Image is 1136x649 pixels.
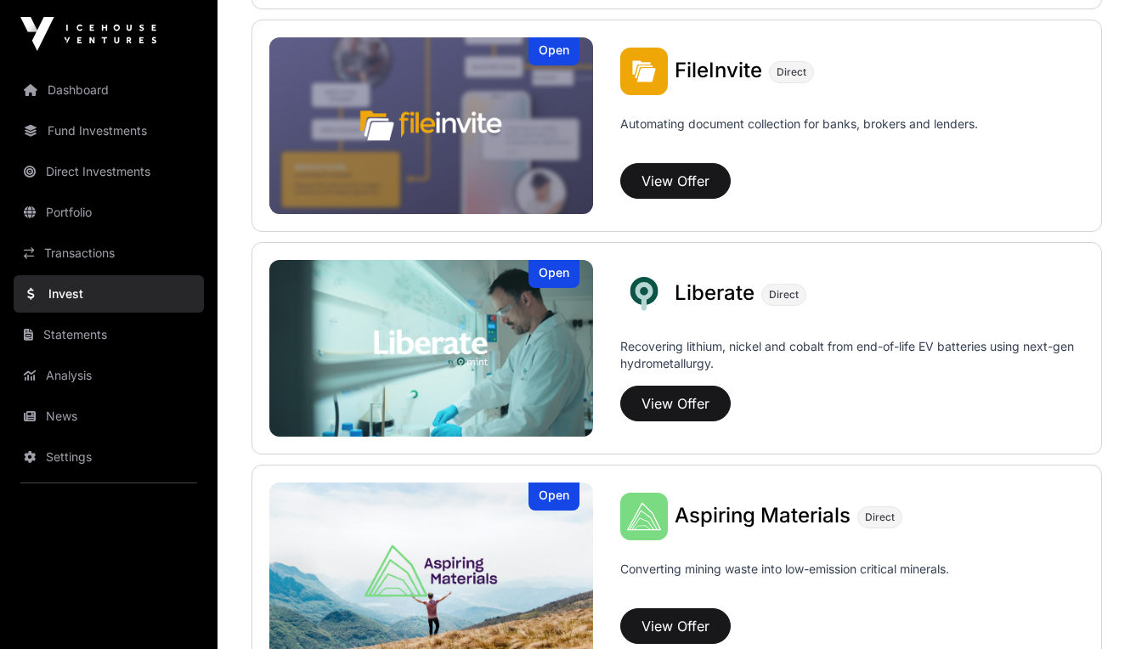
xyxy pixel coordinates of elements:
a: Portfolio [14,194,204,231]
div: Open [528,260,579,288]
a: News [14,398,204,435]
img: FileInvite [620,48,668,95]
img: Icehouse Ventures Logo [20,17,156,51]
a: Aspiring Materials [675,505,851,528]
a: Fund Investments [14,112,204,150]
span: Direct [777,65,806,79]
span: Direct [769,288,799,302]
a: Invest [14,275,204,313]
iframe: Chat Widget [1051,567,1136,649]
img: Liberate [620,270,668,318]
a: Settings [14,438,204,476]
a: Statements [14,316,204,353]
span: Aspiring Materials [675,503,851,528]
button: View Offer [620,608,731,644]
p: Automating document collection for banks, brokers and lenders. [620,116,978,156]
a: Direct Investments [14,153,204,190]
a: Analysis [14,357,204,394]
p: Converting mining waste into low-emission critical minerals. [620,561,949,601]
a: FileInvite [675,60,762,82]
div: Open [528,37,579,65]
a: LiberateOpen [269,260,593,437]
a: FileInviteOpen [269,37,593,214]
button: View Offer [620,386,731,421]
p: Recovering lithium, nickel and cobalt from end-of-life EV batteries using next-gen hydrometallurgy. [620,338,1084,379]
span: Liberate [675,280,755,305]
div: Open [528,483,579,511]
img: Liberate [269,260,593,437]
span: Direct [865,511,895,524]
a: Liberate [675,283,755,305]
span: FileInvite [675,58,762,82]
img: FileInvite [269,37,593,214]
img: Aspiring Materials [620,493,668,540]
a: Dashboard [14,71,204,109]
a: Transactions [14,234,204,272]
button: View Offer [620,163,731,199]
